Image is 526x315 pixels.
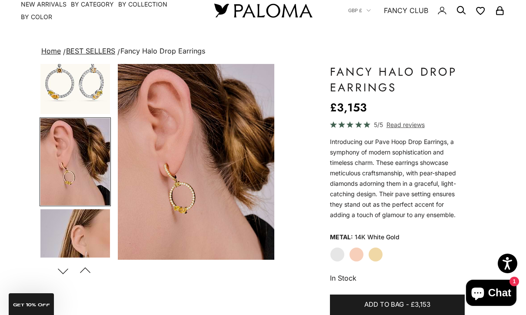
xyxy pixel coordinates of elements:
img: #YellowGold #WhiteGold #RoseGold [40,209,110,296]
span: Fancy Halo Drop Earrings [120,47,205,55]
button: Go to item 4 [40,117,111,206]
span: Read reviews [386,120,425,130]
h1: Fancy Halo Drop Earrings [330,64,465,95]
span: 5/5 [374,120,383,130]
button: Go to item 5 [40,208,111,297]
button: GBP £ [348,7,371,14]
span: GBP £ [348,7,362,14]
legend: Metal: [330,231,353,244]
inbox-online-store-chat: Shopify online store chat [463,280,519,308]
div: Item 4 of 15 [118,64,274,260]
div: Introducing our Pave Hoop Drop Earrings, a symphony of modern sophistication and timeless charm. ... [330,137,465,220]
a: BEST SELLERS [66,47,115,55]
a: Home [41,47,61,55]
button: Go to item 2 [40,27,111,115]
span: GET 10% Off [13,303,50,307]
img: #YellowGold #WhiteGold #RoseGold [40,118,110,205]
img: #WhiteGold [40,28,110,114]
sale-price: £3,153 [330,99,367,116]
span: £3,153 [411,299,430,310]
a: FANCY CLUB [384,5,428,16]
span: Add to bag [364,299,404,310]
a: 5/5 Read reviews [330,120,465,130]
nav: breadcrumbs [40,45,487,57]
div: GET 10% Off [9,293,54,315]
variant-option-value: 14K White Gold [355,231,399,244]
p: In Stock [330,272,465,284]
summary: By Color [21,13,52,21]
img: #YellowGold #WhiteGold #RoseGold [118,64,274,260]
